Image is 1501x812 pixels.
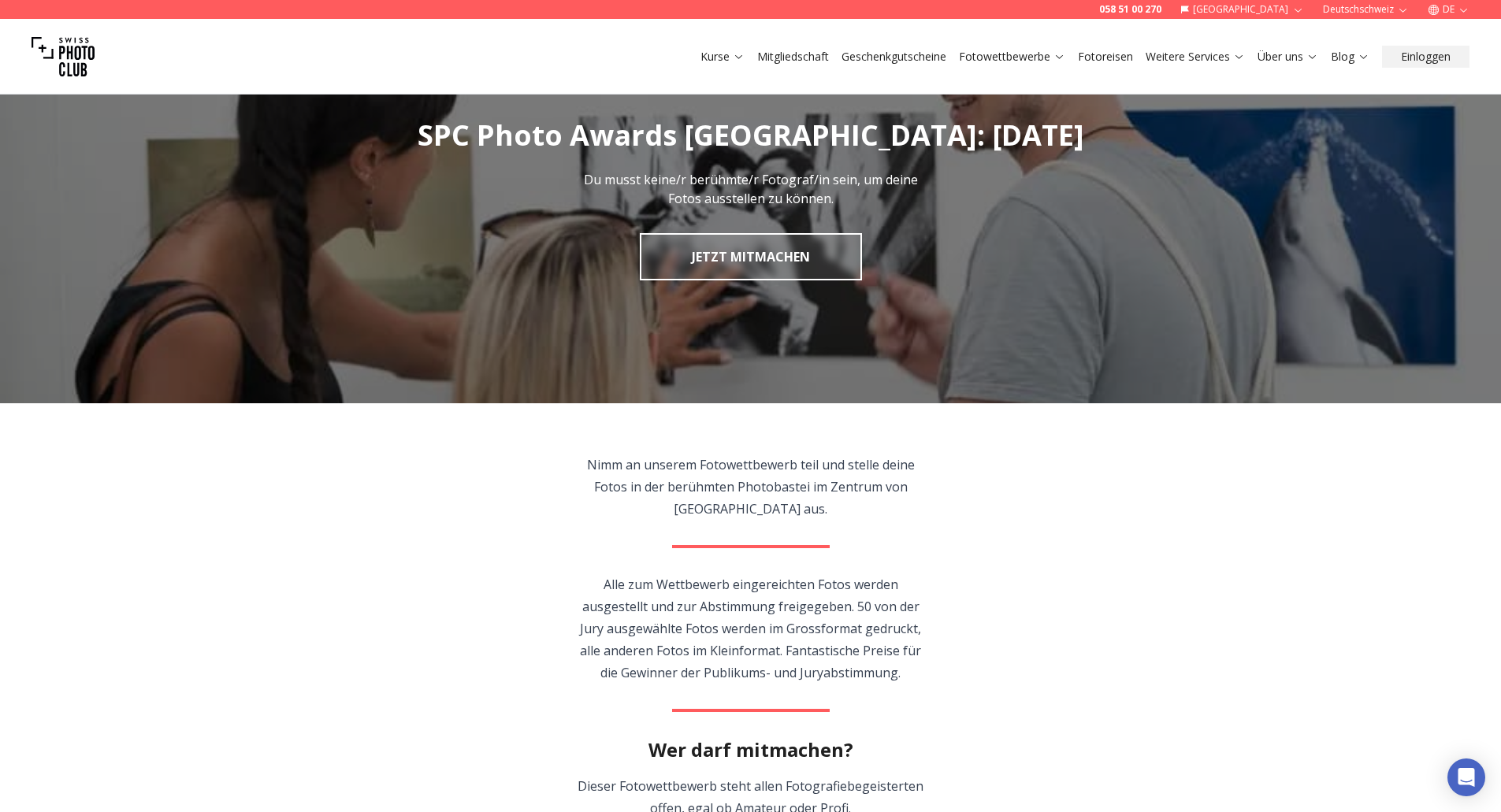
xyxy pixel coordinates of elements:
[1146,49,1245,65] a: Weitere Services
[1078,49,1133,65] a: Fotoreisen
[640,233,862,280] a: JETZT MITMACHEN
[32,25,95,88] img: Swiss photo club
[953,46,1072,68] button: Fotowettbewerbe
[835,46,953,68] button: Geschenkgutscheine
[574,170,927,208] p: Du musst keine/r berühmte/r Fotograf/in sein, um deine Fotos ausstellen zu können.
[1325,46,1376,68] button: Blog
[1072,46,1139,68] button: Fotoreisen
[1099,3,1161,16] a: 058 51 00 270
[1447,758,1485,796] div: Open Intercom Messenger
[694,46,751,68] button: Kurse
[700,49,745,65] a: Kurse
[1139,46,1251,68] button: Weitere Services
[648,737,853,762] h2: Wer darf mitmachen?
[570,454,931,520] p: Nimm an unserem Fotowettbewerb teil und stelle deine Fotos in der berühmten Photobastei im Zentru...
[1258,49,1318,65] a: Über uns
[1331,49,1369,65] a: Blog
[959,49,1065,65] a: Fotowettbewerbe
[751,46,835,68] button: Mitgliedschaft
[1382,46,1469,68] button: Einloggen
[570,573,931,684] p: Alle zum Wettbewerb eingereichten Fotos werden ausgestellt und zur Abstimmung freigegeben. 50 von...
[757,49,829,65] a: Mitgliedschaft
[1251,46,1325,68] button: Über uns
[842,49,946,65] a: Geschenkgutscheine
